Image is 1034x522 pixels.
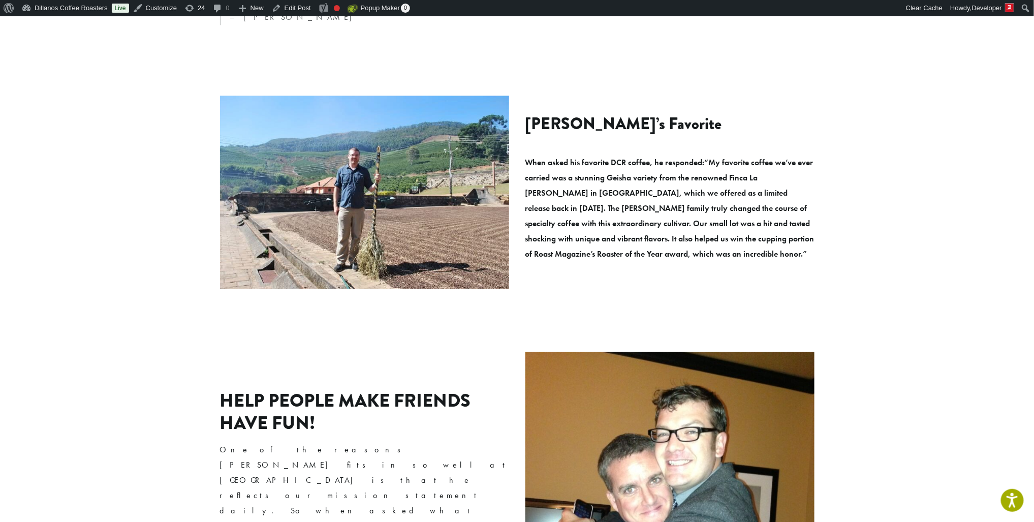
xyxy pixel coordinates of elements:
[525,157,814,259] strong: When asked his favorite DCR coffee, he responded:
[401,4,410,13] span: 0
[112,4,129,13] a: Live
[525,157,814,259] strong: “My favorite coffee we’ve ever carried was a stunning Geisha variety from the renowned Finca La [...
[220,387,471,436] strong: Help People Make Friends Have Fun!
[230,10,499,25] p: – [PERSON_NAME]
[972,4,1002,12] span: Developer
[525,114,814,134] h3: [PERSON_NAME]’s Favorite
[334,5,340,11] div: Focus keyphrase not set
